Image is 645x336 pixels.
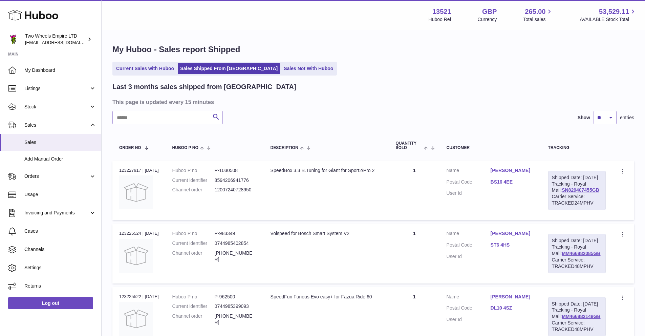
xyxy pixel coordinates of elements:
[24,104,89,110] span: Stock
[119,230,159,236] div: 123225524 | [DATE]
[24,122,89,128] span: Sales
[548,146,606,150] div: Tracking
[172,230,215,237] dt: Huboo P no
[599,7,629,16] span: 53,529.11
[215,240,257,247] dd: 0744985402854
[620,114,634,121] span: entries
[552,320,602,333] div: Carrier Service: TRACKED48MPHV
[548,171,606,210] div: Tracking - Royal Mail:
[429,16,451,23] div: Huboo Ref
[578,114,590,121] label: Show
[24,228,96,234] span: Cases
[215,294,257,300] dd: P-962500
[172,250,215,263] dt: Channel order
[114,63,176,74] a: Current Sales with Huboo
[271,294,382,300] div: SpeedFun Furious Evo easy+ for Fazua Ride 60
[580,7,637,23] a: 53,529.11 AVAILABLE Stock Total
[172,240,215,247] dt: Current identifier
[8,297,93,309] a: Log out
[447,253,491,260] dt: User Id
[24,173,89,180] span: Orders
[271,146,298,150] span: Description
[523,16,553,23] span: Total sales
[172,303,215,310] dt: Current identifier
[552,257,602,270] div: Carrier Service: TRACKED48MPHV
[447,146,535,150] div: Customer
[552,193,602,206] div: Carrier Service: TRACKED24MPHV
[389,161,440,220] td: 1
[172,167,215,174] dt: Huboo P no
[491,242,535,248] a: ST6 4HS
[491,305,535,311] a: DL10 4SZ
[24,139,96,146] span: Sales
[119,239,153,273] img: no-photo.jpg
[215,303,257,310] dd: 0744985399093
[396,141,423,150] span: Quantity Sold
[271,230,382,237] div: Volspeed for Bosch Smart System V2
[215,313,257,326] dd: [PHONE_NUMBER]
[562,187,599,193] a: SN829407455GB
[172,187,215,193] dt: Channel order
[119,175,153,209] img: no-photo.jpg
[215,230,257,237] dd: P-983349
[119,167,159,173] div: 123227917 | [DATE]
[172,146,198,150] span: Huboo P no
[552,301,602,307] div: Shipped Date: [DATE]
[548,234,606,273] div: Tracking - Royal Mail:
[119,294,159,300] div: 123225522 | [DATE]
[112,44,634,55] h1: My Huboo - Sales report Shipped
[119,302,153,336] img: no-photo.jpg
[523,7,553,23] a: 265.00 Total sales
[447,294,491,302] dt: Name
[8,34,18,44] img: justas@twowheelsempire.com
[112,98,632,106] h3: This page is updated every 15 minutes
[432,7,451,16] strong: 13521
[215,167,257,174] dd: P-1030508
[447,190,491,196] dt: User Id
[447,242,491,250] dt: Postal Code
[25,40,100,45] span: [EMAIL_ADDRESS][DOMAIN_NAME]
[119,146,141,150] span: Order No
[215,187,257,193] dd: 12007240728950
[24,191,96,198] span: Usage
[172,177,215,184] dt: Current identifier
[24,210,89,216] span: Invoicing and Payments
[215,177,257,184] dd: 8594206941776
[491,179,535,185] a: BS16 4EE
[24,283,96,289] span: Returns
[24,67,96,73] span: My Dashboard
[447,179,491,187] dt: Postal Code
[482,7,497,16] strong: GBP
[552,174,602,181] div: Shipped Date: [DATE]
[24,85,89,92] span: Listings
[281,63,336,74] a: Sales Not With Huboo
[478,16,497,23] div: Currency
[562,314,600,319] a: MM466882148GB
[447,167,491,175] dt: Name
[112,82,296,91] h2: Last 3 months sales shipped from [GEOGRAPHIC_DATA]
[178,63,280,74] a: Sales Shipped From [GEOGRAPHIC_DATA]
[24,156,96,162] span: Add Manual Order
[552,237,602,244] div: Shipped Date: [DATE]
[562,251,600,256] a: MM466882085GB
[491,230,535,237] a: [PERSON_NAME]
[172,313,215,326] dt: Channel order
[24,265,96,271] span: Settings
[491,167,535,174] a: [PERSON_NAME]
[447,316,491,323] dt: User Id
[215,250,257,263] dd: [PHONE_NUMBER]
[172,294,215,300] dt: Huboo P no
[447,305,491,313] dt: Postal Code
[389,224,440,283] td: 1
[271,167,382,174] div: SpeedBox 3.3 B.Tuning for Giant for Sport2/Pro 2
[25,33,86,46] div: Two Wheels Empire LTD
[525,7,545,16] span: 265.00
[491,294,535,300] a: [PERSON_NAME]
[447,230,491,238] dt: Name
[580,16,637,23] span: AVAILABLE Stock Total
[24,246,96,253] span: Channels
